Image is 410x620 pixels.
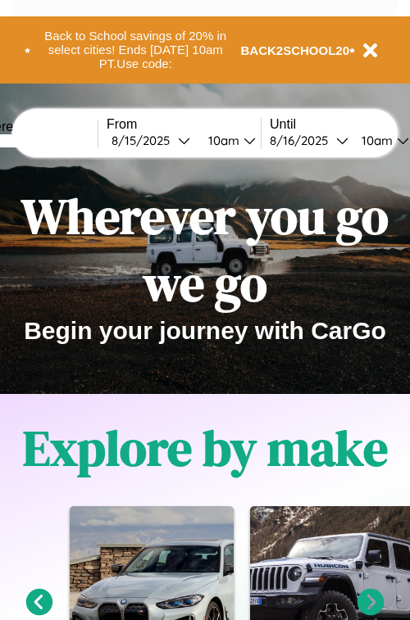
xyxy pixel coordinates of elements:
label: From [107,117,261,132]
h1: Explore by make [23,414,388,482]
button: 10am [195,132,261,149]
div: 8 / 16 / 2025 [270,133,336,148]
div: 10am [200,133,244,148]
div: 8 / 15 / 2025 [112,133,178,148]
button: 8/15/2025 [107,132,195,149]
button: Back to School savings of 20% in select cities! Ends [DATE] 10am PT.Use code: [30,25,241,75]
b: BACK2SCHOOL20 [241,43,350,57]
div: 10am [353,133,397,148]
